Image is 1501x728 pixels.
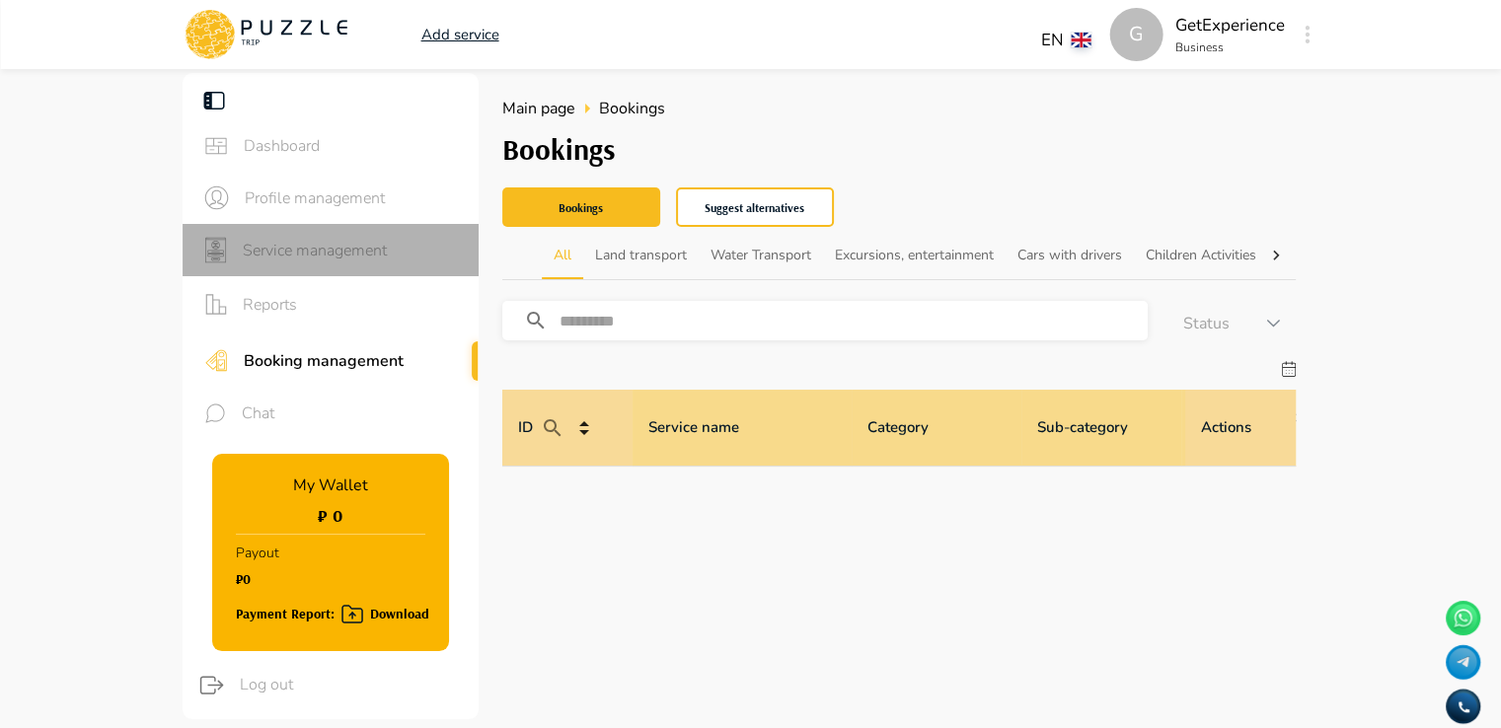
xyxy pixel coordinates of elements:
p: Actions [1201,416,1251,439]
button: sidebar icons [198,232,233,268]
div: Status [1148,312,1296,340]
h1: ₽ 0 [318,505,342,526]
button: Payment Report: Download [236,592,429,626]
span: Reports [243,293,463,317]
p: Service name [648,416,739,439]
p: My Wallet [293,473,368,497]
nav: breadcrumb [502,97,1296,120]
span: Bookings [599,97,665,120]
div: Payment Report: Download [236,602,429,626]
p: Payout [236,535,279,571]
p: Sub-category [1037,416,1128,439]
button: Bookings [502,187,660,227]
button: search [516,301,571,340]
button: logout [193,667,230,703]
div: sidebar iconsChat [183,389,479,438]
button: sidebar icons [198,284,233,325]
button: sidebar icons [198,340,234,381]
div: sidebar iconsProfile management [183,172,479,224]
span: Main page [502,98,575,119]
button: Children Activities [1134,232,1268,279]
h1: ₽0 [236,571,279,587]
a: Add service [421,24,499,46]
span: Chat [242,401,463,425]
button: All [542,232,583,279]
button: sidebar icons [198,397,232,430]
h3: Bookings [502,132,1296,167]
span: Profile management [245,186,463,210]
img: lang [1072,33,1091,47]
div: sidebar iconsReports [183,276,479,332]
button: Excursions, entertainment [823,232,1006,279]
button: Water Transport [699,232,823,279]
div: scrollable tabs example [542,232,1256,279]
span: Log out [240,673,463,696]
span: Service management [243,239,463,262]
span: Dashboard [244,134,463,158]
p: EN [1041,28,1064,53]
span: Booking management [244,349,463,373]
p: GetExperience [1175,13,1285,38]
div: sidebar iconsBooking management [183,332,479,389]
button: Cars with drivers [1006,232,1134,279]
button: Land transport [583,232,699,279]
button: sidebar icons [198,180,235,216]
p: Category [867,416,929,439]
a: Main page [502,97,575,120]
button: Suggest alternatives [676,187,834,227]
p: Business [1175,38,1285,56]
button: sidebar icons [198,128,234,164]
div: G [1110,8,1163,61]
div: sidebar iconsDashboard [183,120,479,172]
p: ID [518,408,572,448]
div: logoutLog out [178,659,479,711]
div: sidebar iconsService management [183,224,479,276]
